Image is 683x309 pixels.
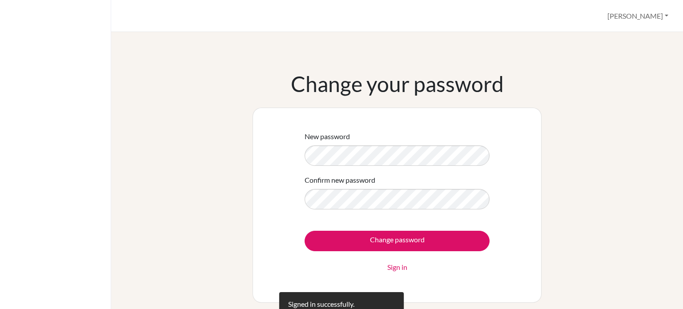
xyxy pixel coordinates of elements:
[603,8,672,24] button: [PERSON_NAME]
[305,175,375,185] label: Confirm new password
[291,71,504,97] h1: Change your password
[305,131,350,142] label: New password
[305,231,490,251] input: Change password
[387,262,407,273] a: Sign in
